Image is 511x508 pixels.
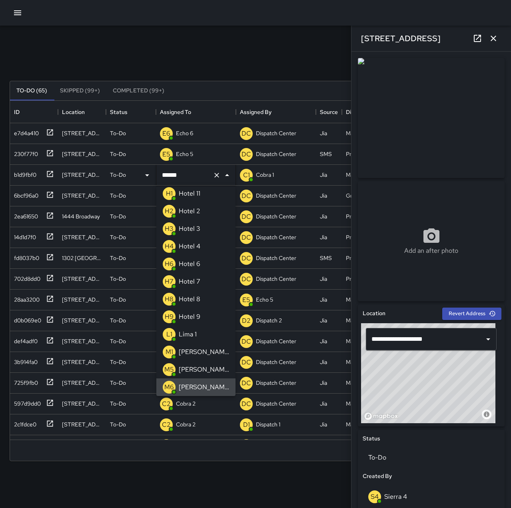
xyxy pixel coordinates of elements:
[179,330,197,339] p: Lima 1
[62,254,102,262] div: 1302 Broadway
[256,337,296,345] p: Dispatch Center
[179,347,229,357] p: [PERSON_NAME] 11
[179,277,200,286] p: Hotel 7
[179,382,229,392] p: [PERSON_NAME] 6
[11,438,39,449] div: e2f365e0
[11,126,39,137] div: e7d4a410
[11,272,40,283] div: 702d8dd0
[320,379,327,387] div: Jia
[320,275,327,283] div: Jia
[62,233,102,241] div: 1450 Broadway
[242,129,251,138] p: DC
[165,294,174,304] p: H8
[320,101,338,123] div: Source
[164,382,174,392] p: M6
[256,212,296,220] p: Dispatch Center
[176,400,196,408] p: Cobra 2
[320,337,327,345] div: Jia
[110,379,126,387] p: To-Do
[11,334,38,345] div: def4adf0
[256,129,296,137] p: Dispatch Center
[346,233,388,241] div: Pressure Washing
[62,358,102,366] div: 1731 Franklin Street
[242,212,251,222] p: DC
[179,224,200,234] p: Hotel 3
[166,330,172,339] p: L1
[62,400,102,408] div: 230 Bay Place
[165,277,174,286] p: H7
[346,420,378,428] div: Maintenance
[256,171,274,179] p: Cobra 1
[211,170,222,181] button: Clear
[346,254,388,262] div: Pressure Washing
[320,358,327,366] div: Jia
[346,316,378,324] div: Maintenance
[156,101,236,123] div: Assigned To
[110,316,126,324] p: To-Do
[110,337,126,345] p: To-Do
[179,294,200,304] p: Hotel 8
[165,224,174,234] p: H3
[320,400,327,408] div: Jia
[62,316,102,324] div: 416 25th Street
[62,420,102,428] div: 415 West Grand Avenue
[346,129,378,137] div: Maintenance
[110,171,126,179] p: To-Do
[243,170,250,180] p: C1
[320,233,327,241] div: Jia
[165,259,174,269] p: H6
[110,420,126,428] p: To-Do
[242,399,251,409] p: DC
[110,254,126,262] p: To-Do
[242,191,251,201] p: DC
[11,251,39,262] div: fd8037b0
[242,378,251,388] p: DC
[11,230,36,241] div: 14d1d7f0
[179,365,229,374] p: [PERSON_NAME] 5
[243,420,250,430] p: D1
[320,171,327,179] div: Jia
[316,101,342,123] div: Source
[346,400,378,408] div: Maintenance
[242,254,251,263] p: DC
[10,101,58,123] div: ID
[179,189,200,198] p: Hotel 11
[110,275,126,283] p: To-Do
[11,355,38,366] div: 3b914fa0
[162,420,171,430] p: C2
[256,150,296,158] p: Dispatch Center
[242,150,251,159] p: DC
[346,192,387,200] div: Groundskeeping
[179,242,200,251] p: Hotel 4
[11,209,38,220] div: 2ea61650
[320,150,332,158] div: SMS
[256,233,296,241] p: Dispatch Center
[11,292,40,304] div: 28aa3200
[62,171,102,179] div: 435 19th Street
[320,129,327,137] div: Jia
[346,150,388,158] div: Pressure Washing
[165,206,174,216] p: H2
[222,170,233,181] button: Close
[110,129,126,137] p: To-Do
[256,254,296,262] p: Dispatch Center
[110,233,126,241] p: To-Do
[242,337,251,346] p: DC
[320,192,327,200] div: Jia
[320,254,332,262] div: SMS
[242,233,251,242] p: DC
[162,150,170,159] p: E5
[179,206,200,216] p: Hotel 2
[62,101,85,123] div: Location
[242,295,250,305] p: E5
[320,316,327,324] div: Jia
[160,101,191,123] div: Assigned To
[62,150,102,158] div: 350 17th Street
[62,192,102,200] div: 436 14th Street
[165,312,174,322] p: H9
[162,399,171,409] p: C2
[256,296,273,304] p: Echo 5
[10,81,54,100] button: To-Do (65)
[11,188,38,200] div: 6bcf96a0
[346,379,378,387] div: Maintenance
